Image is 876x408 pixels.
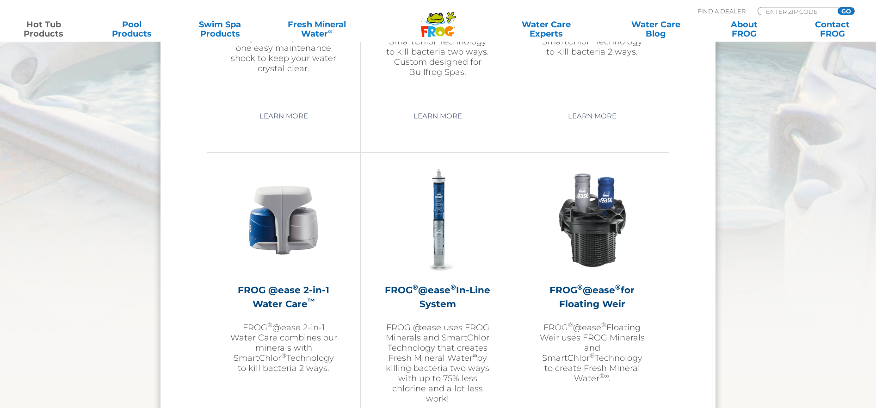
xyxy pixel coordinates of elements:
[615,283,621,291] sup: ®
[267,321,272,328] sup: ®
[384,283,491,311] h2: FROG @ease In-Line System
[328,27,333,35] sup: ∞
[185,20,254,38] a: Swim SpaProducts
[249,108,319,124] a: Learn More
[538,167,646,274] img: InLineWeir_Front_High_inserting-v2-300x300.png
[413,283,418,291] sup: ®
[274,20,359,38] a: Fresh MineralWater∞
[590,352,595,359] sup: ®
[601,321,606,328] sup: ®
[697,7,746,15] p: Find A Dealer
[605,372,609,379] sup: ∞
[838,7,854,15] input: GO
[384,16,491,77] p: FROG @ease combines our minerals with SmartChlor Technology to kill bacteria two ways. Custom des...
[538,167,646,407] a: FROG®@ease®for Floating WeirFROG®@ease®Floating Weir uses FROG Minerals and SmartChlor®Technology...
[230,167,337,407] a: FROG @ease 2-in-1 Water Care™FROG®@ease 2-in-1 Water Care combines our minerals with SmartChlor®T...
[384,322,491,404] p: FROG @ease uses FROG Minerals and SmartChlor Technology that creates Fresh Mineral Water by killi...
[450,283,456,291] sup: ®
[538,322,646,383] p: FROG @ease Floating Weir uses FROG Minerals and SmartChlor Technology to create Fresh Mineral Wat...
[798,20,867,38] a: ContactFROG
[281,352,286,359] sup: ®
[491,20,602,38] a: Water CareExperts
[599,372,605,379] sup: ®
[590,35,595,43] sup: ®
[98,20,166,38] a: PoolProducts
[577,283,583,291] sup: ®
[473,352,477,359] sup: ∞
[9,20,78,38] a: Hot TubProducts
[230,167,337,274] img: @ease-2-in-1-Holder-v2-300x300.png
[230,283,337,311] h2: FROG @ease 2-in-1 Water Care
[710,20,778,38] a: AboutFROG
[557,108,627,124] a: Learn More
[568,321,573,328] sup: ®
[308,297,315,305] sup: ™
[230,322,337,373] p: FROG @ease 2-in-1 Water Care combines our minerals with SmartChlor Technology to kill bacteria 2 ...
[538,283,646,311] h2: FROG @ease for Floating Weir
[765,7,827,15] input: Zip Code Form
[384,167,491,407] a: FROG®@ease®In-Line SystemFROG @ease uses FROG Minerals and SmartChlor Technology that creates Fre...
[403,108,473,124] a: Learn More
[384,167,491,274] img: inline-system-300x300.png
[622,20,690,38] a: Water CareBlog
